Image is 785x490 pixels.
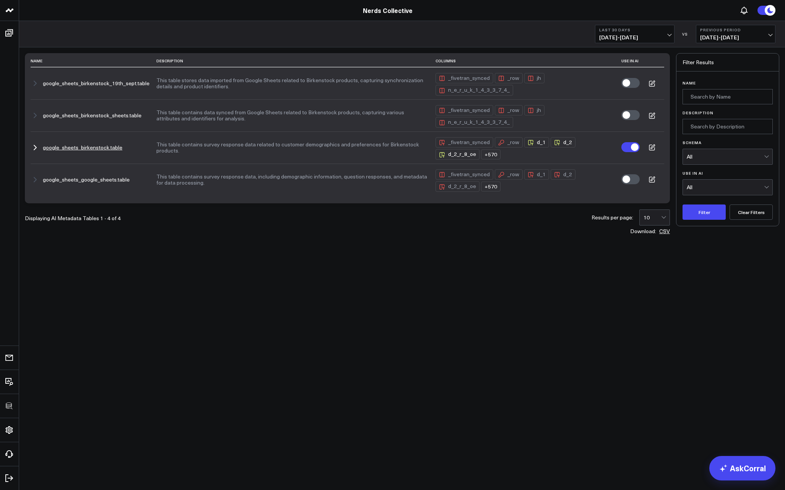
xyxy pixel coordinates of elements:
button: google_sheets_birkenstock_sheets.table [43,112,141,118]
button: d_2_r_8_oe [436,180,481,191]
button: _fivetran_synced [436,168,495,180]
input: Search by Description [683,119,773,134]
b: Last 30 Days [599,28,670,32]
span: [DATE] - [DATE] [599,34,670,41]
button: google_sheets_birkenstock_19th_sept.table [43,80,150,86]
button: d_2 [551,168,577,180]
div: VS [678,32,692,36]
button: d_2_r_8_oe [436,148,481,159]
th: Description [156,55,436,67]
div: d_2 [551,137,575,148]
div: jh [524,105,544,115]
div: Displaying AI Metadata Tables 1 - 4 of 4 [25,216,121,221]
label: Turn off Use in AI [621,142,640,152]
button: _fivetran_synced [436,104,495,115]
div: d_1 [524,169,549,180]
label: Description [683,110,773,115]
a: AskCorral [709,456,775,480]
a: Nerds Collective [363,6,413,15]
label: Use in AI [683,171,773,175]
label: Turn on Use in AI [621,174,640,184]
span: [DATE] - [DATE] [700,34,771,41]
button: d_1 [524,168,551,180]
label: Schema [683,140,773,145]
button: jh [524,104,546,115]
div: _row [495,105,523,115]
div: _fivetran_synced [436,73,493,83]
div: All [687,184,764,190]
button: This table contains survey response data related to customer demographics and preferences for Bir... [156,141,429,154]
button: _row [495,71,524,83]
div: _row [495,169,523,180]
button: jh [524,71,546,83]
button: CSV [659,229,670,234]
div: 10 [644,214,661,221]
div: _row [495,137,523,148]
button: This table contains data synced from Google Sheets related to Birkenstock products, capturing var... [156,109,429,122]
button: google_sheets_google_sheets.table [43,177,130,183]
th: Columns [436,55,621,67]
button: Filter [683,204,726,220]
div: All [687,154,764,160]
button: +570 [481,180,502,191]
input: Search by Name [683,89,773,104]
button: n_e_r_u_k_1_4_3_3_7_4_ [436,115,515,127]
label: Turn on Use in AI [621,110,640,120]
span: Download: [630,229,656,234]
label: Name [683,81,773,85]
button: _row [495,168,524,180]
div: _fivetran_synced [436,169,493,180]
button: _fivetran_synced [436,71,495,83]
div: _row [495,73,523,83]
th: Use in AI [621,55,640,67]
button: d_2 [551,136,577,148]
button: This table contains survey response data, including demographic information, question responses, ... [156,174,429,186]
div: n_e_r_u_k_1_4_3_3_7_4_ [436,85,513,95]
button: +570 [481,148,502,159]
div: + 570 [481,149,501,159]
button: d_1 [524,136,551,148]
th: Name [31,55,156,67]
button: Last 30 Days[DATE]-[DATE] [595,25,674,43]
div: d_1 [524,137,549,148]
div: d_2 [551,169,575,180]
b: Previous Period [700,28,771,32]
button: _row [495,136,524,148]
div: _fivetran_synced [436,137,493,148]
label: Turn on Use in AI [621,78,640,88]
button: This table stores data imported from Google Sheets related to Birkenstock products, capturing syn... [156,77,429,89]
button: google_sheets_birkenstock.table [43,144,122,151]
div: + 570 [481,182,501,191]
div: _fivetran_synced [436,105,493,115]
div: n_e_r_u_k_1_4_3_3_7_4_ [436,117,513,127]
button: Clear Filters [730,204,773,220]
div: Filter Results [676,54,779,71]
div: jh [524,73,544,83]
div: d_2_r_8_oe [436,181,479,191]
button: _row [495,104,524,115]
button: _fivetran_synced [436,136,495,148]
div: d_2_r_8_oe [436,149,479,159]
div: Results per page: [592,215,633,220]
button: n_e_r_u_k_1_4_3_3_7_4_ [436,83,515,95]
button: Previous Period[DATE]-[DATE] [696,25,775,43]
